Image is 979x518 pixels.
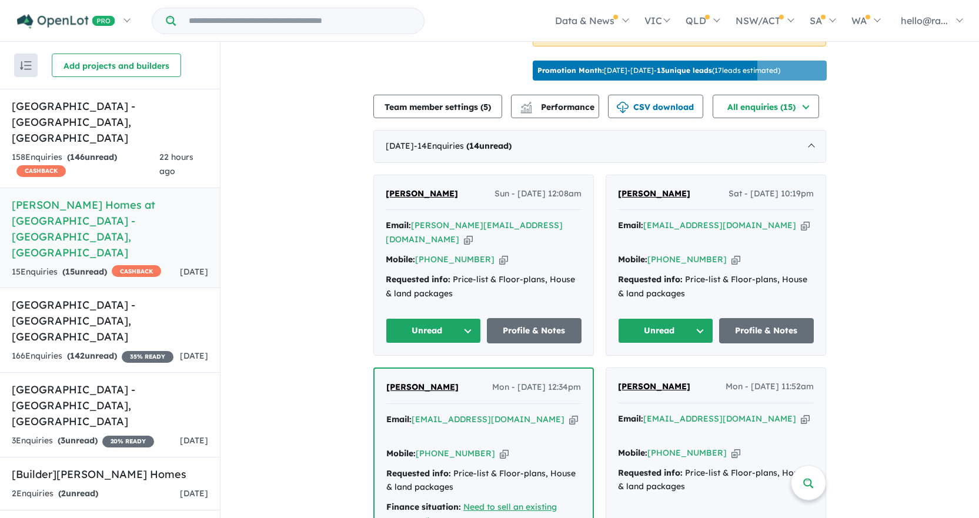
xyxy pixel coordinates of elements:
button: Unread [618,318,713,343]
div: Price-list & Floor-plans, House & land packages [386,467,581,495]
span: [PERSON_NAME] [386,382,459,392]
strong: ( unread) [466,141,512,151]
h5: [PERSON_NAME] Homes at [GEOGRAPHIC_DATA] - [GEOGRAPHIC_DATA] , [GEOGRAPHIC_DATA] [12,197,208,260]
button: Team member settings (5) [373,95,502,118]
strong: ( unread) [67,350,117,361]
span: 146 [70,152,85,162]
button: Copy [731,447,740,459]
a: Profile & Notes [719,318,814,343]
strong: Mobile: [386,254,415,265]
button: Unread [386,318,481,343]
img: bar-chart.svg [520,105,532,113]
a: [PHONE_NUMBER] [647,447,727,458]
span: 3 [61,435,65,446]
span: 2 [61,488,66,499]
div: [DATE] [373,130,826,163]
div: Price-list & Floor-plans, House & land packages [618,466,814,494]
span: 22 hours ago [159,152,193,176]
a: [PERSON_NAME] [386,380,459,395]
button: Copy [569,413,578,426]
span: 20 % READY [102,436,154,447]
span: Mon - [DATE] 12:34pm [492,380,581,395]
div: 2 Enquir ies [12,487,98,501]
div: 15 Enquir ies [12,265,161,279]
button: Copy [801,413,810,425]
span: [PERSON_NAME] [386,188,458,199]
span: 35 % READY [122,351,173,363]
b: 13 unique leads [657,66,712,75]
span: Mon - [DATE] 11:52am [726,380,814,394]
strong: Finance situation: [386,502,461,512]
button: Add projects and builders [52,54,181,77]
span: [DATE] [180,266,208,277]
button: All enquiries (15) [713,95,819,118]
span: 142 [70,350,85,361]
a: Profile & Notes [487,318,582,343]
img: download icon [617,102,629,113]
strong: Requested info: [386,468,451,479]
strong: Email: [618,220,643,230]
span: [DATE] [180,350,208,361]
a: [PERSON_NAME][EMAIL_ADDRESS][DOMAIN_NAME] [386,220,563,245]
button: Copy [464,233,473,246]
strong: ( unread) [58,488,98,499]
span: [DATE] [180,435,208,446]
button: Copy [499,253,508,266]
strong: Requested info: [618,274,683,285]
button: CSV download [608,95,703,118]
span: Performance [522,102,594,112]
a: [PHONE_NUMBER] [415,254,494,265]
span: [PERSON_NAME] [618,381,690,392]
strong: ( unread) [67,152,117,162]
span: - 14 Enquir ies [414,141,512,151]
span: CASHBACK [16,165,66,177]
a: [PHONE_NUMBER] [647,254,727,265]
strong: Mobile: [618,447,647,458]
span: hello@ra... [901,15,948,26]
img: sort.svg [20,61,32,70]
img: Openlot PRO Logo White [17,14,115,29]
a: [PHONE_NUMBER] [416,448,495,459]
div: Price-list & Floor-plans, House & land packages [618,273,814,301]
a: [EMAIL_ADDRESS][DOMAIN_NAME] [643,220,796,230]
strong: Email: [386,414,412,425]
strong: Mobile: [386,448,416,459]
img: line-chart.svg [521,102,532,108]
a: [PERSON_NAME] [618,187,690,201]
strong: ( unread) [58,435,98,446]
strong: Mobile: [618,254,647,265]
strong: Email: [386,220,411,230]
h5: [GEOGRAPHIC_DATA] - [GEOGRAPHIC_DATA] , [GEOGRAPHIC_DATA] [12,297,208,345]
button: Copy [500,447,509,460]
strong: Email: [618,413,643,424]
a: [PERSON_NAME] [618,380,690,394]
span: Sun - [DATE] 12:08am [494,187,582,201]
span: CASHBACK [112,265,161,277]
input: Try estate name, suburb, builder or developer [178,8,422,34]
div: 3 Enquir ies [12,434,154,448]
span: 5 [483,102,488,112]
h5: [GEOGRAPHIC_DATA] - [GEOGRAPHIC_DATA] , [GEOGRAPHIC_DATA] [12,98,208,146]
div: 158 Enquir ies [12,151,159,179]
span: [PERSON_NAME] [618,188,690,199]
div: 166 Enquir ies [12,349,173,363]
span: 14 [469,141,479,151]
strong: ( unread) [62,266,107,277]
button: Copy [731,253,740,266]
span: Sat - [DATE] 10:19pm [729,187,814,201]
b: Promotion Month: [537,66,604,75]
span: [DATE] [180,488,208,499]
h5: [GEOGRAPHIC_DATA] - [GEOGRAPHIC_DATA] , [GEOGRAPHIC_DATA] [12,382,208,429]
a: [EMAIL_ADDRESS][DOMAIN_NAME] [412,414,564,425]
h5: [Builder] [PERSON_NAME] Homes [12,466,208,482]
div: Price-list & Floor-plans, House & land packages [386,273,582,301]
span: 15 [65,266,75,277]
p: [DATE] - [DATE] - ( 17 leads estimated) [537,65,780,76]
strong: Requested info: [618,467,683,478]
a: [PERSON_NAME] [386,187,458,201]
a: [EMAIL_ADDRESS][DOMAIN_NAME] [643,413,796,424]
button: Copy [801,219,810,232]
strong: Requested info: [386,274,450,285]
button: Performance [511,95,599,118]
